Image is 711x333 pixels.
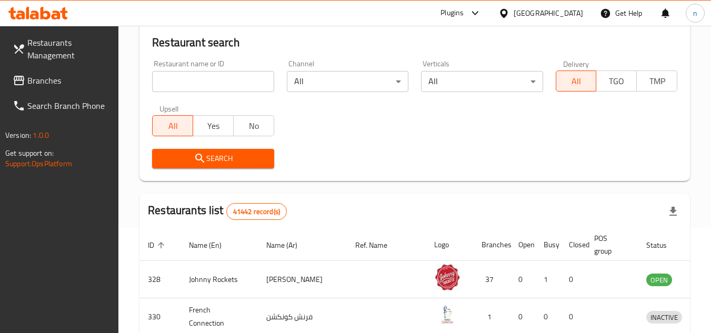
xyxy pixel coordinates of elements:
[560,74,593,89] span: All
[434,301,460,328] img: French Connection
[641,74,673,89] span: TMP
[5,146,54,160] span: Get support on:
[152,115,193,136] button: All
[693,7,697,19] span: n
[139,261,181,298] td: 328
[148,203,287,220] h2: Restaurants list
[226,203,287,220] div: Total records count
[258,261,347,298] td: [PERSON_NAME]
[560,229,586,261] th: Closed
[434,264,460,290] img: Johnny Rockets
[157,118,189,134] span: All
[181,261,258,298] td: Johnny Rockets
[594,232,625,257] span: POS group
[560,261,586,298] td: 0
[4,30,119,68] a: Restaurants Management
[27,99,111,112] span: Search Branch Phone
[148,239,168,251] span: ID
[233,115,274,136] button: No
[5,157,72,170] a: Support.OpsPlatform
[27,36,111,62] span: Restaurants Management
[600,74,633,89] span: TGO
[152,149,274,168] button: Search
[266,239,311,251] span: Name (Ar)
[426,229,473,261] th: Logo
[646,274,672,286] span: OPEN
[535,261,560,298] td: 1
[556,70,597,92] button: All
[440,7,464,19] div: Plugins
[33,128,49,142] span: 1.0.0
[535,229,560,261] th: Busy
[5,128,31,142] span: Version:
[152,71,274,92] input: Search for restaurant name or ID..
[355,239,401,251] span: Ref. Name
[596,70,637,92] button: TGO
[421,71,543,92] div: All
[238,118,270,134] span: No
[660,199,686,224] div: Export file
[197,118,229,134] span: Yes
[159,105,179,112] label: Upsell
[161,152,265,165] span: Search
[646,311,682,324] span: INACTIVE
[27,74,111,87] span: Branches
[510,229,535,261] th: Open
[636,70,677,92] button: TMP
[473,261,510,298] td: 37
[152,35,677,51] h2: Restaurant search
[193,115,234,136] button: Yes
[189,239,235,251] span: Name (En)
[4,68,119,93] a: Branches
[514,7,583,19] div: [GEOGRAPHIC_DATA]
[510,261,535,298] td: 0
[473,229,510,261] th: Branches
[227,207,286,217] span: 41442 record(s)
[646,311,682,324] div: INACTIVE
[4,93,119,118] a: Search Branch Phone
[287,71,408,92] div: All
[563,60,589,67] label: Delivery
[646,239,680,251] span: Status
